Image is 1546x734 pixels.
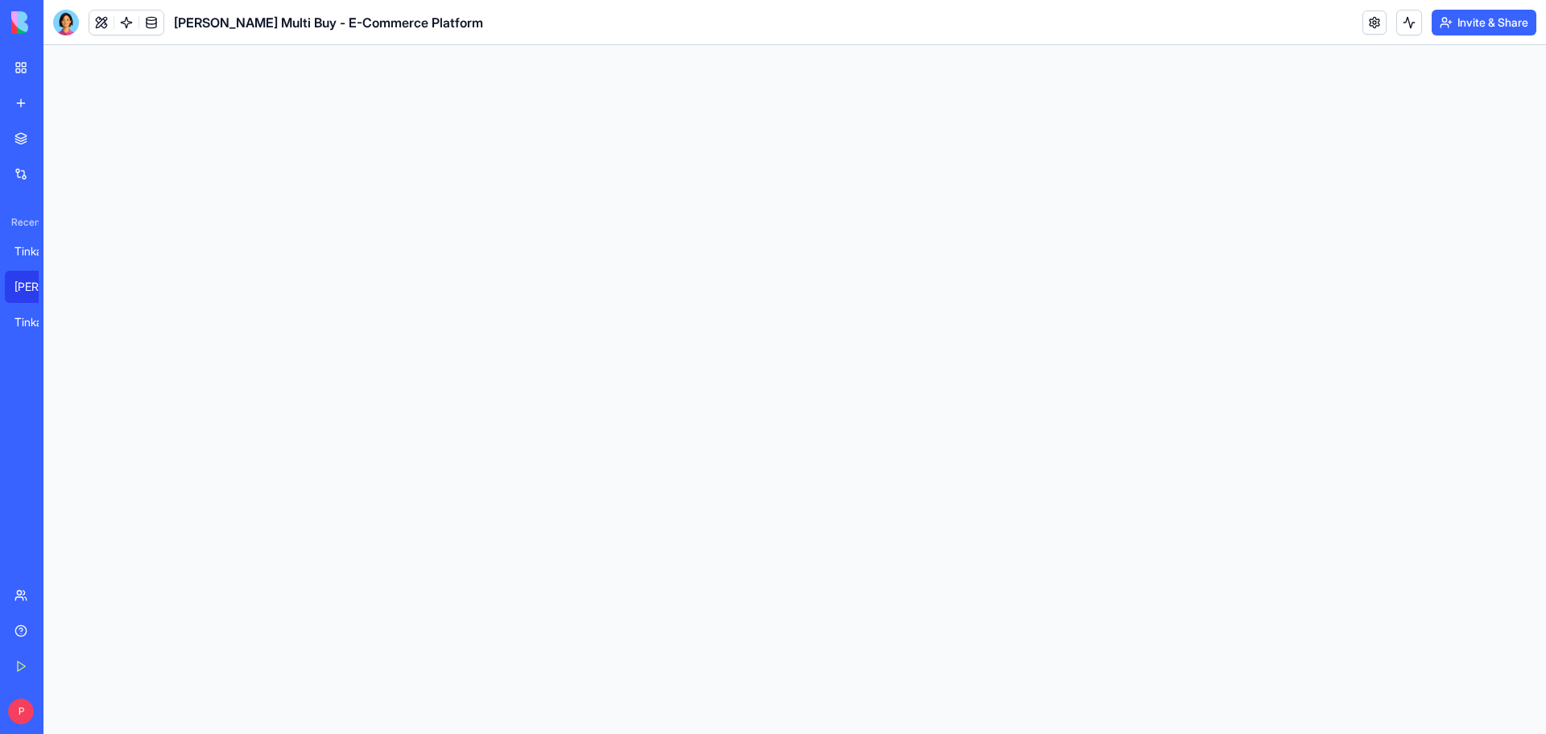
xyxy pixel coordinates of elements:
span: Recent [5,216,39,229]
div: Tinkatop Console [14,314,60,330]
a: Tinkatop Console [5,306,69,338]
img: logo [11,11,111,34]
span: P [8,699,34,724]
a: [PERSON_NAME] Multi Buy - E-Commerce Platform [5,271,69,303]
button: Invite & Share [1432,10,1536,35]
span: [PERSON_NAME] Multi Buy - E-Commerce Platform [174,13,483,32]
div: Tinkatop [14,243,60,259]
div: [PERSON_NAME] Multi Buy - E-Commerce Platform [14,279,60,295]
a: Tinkatop [5,235,69,267]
